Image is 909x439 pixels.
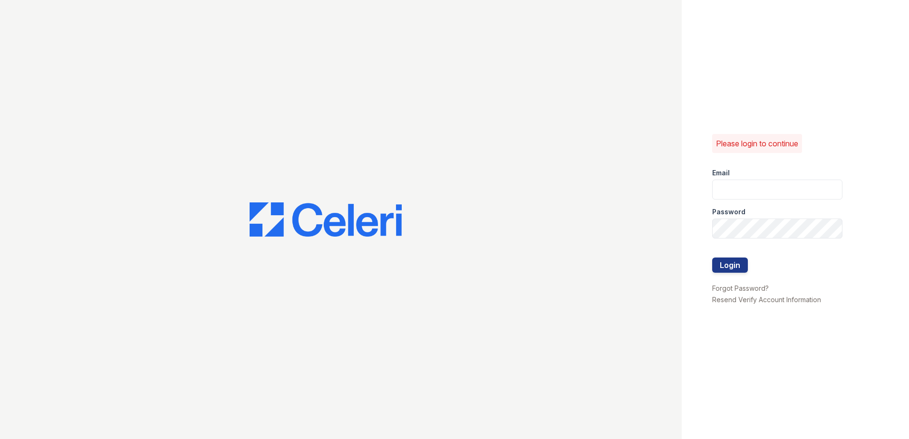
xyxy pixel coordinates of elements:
a: Forgot Password? [712,284,769,292]
label: Email [712,168,730,178]
img: CE_Logo_Blue-a8612792a0a2168367f1c8372b55b34899dd931a85d93a1a3d3e32e68fde9ad4.png [250,202,402,237]
button: Login [712,258,748,273]
a: Resend Verify Account Information [712,296,821,304]
p: Please login to continue [716,138,798,149]
label: Password [712,207,745,217]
